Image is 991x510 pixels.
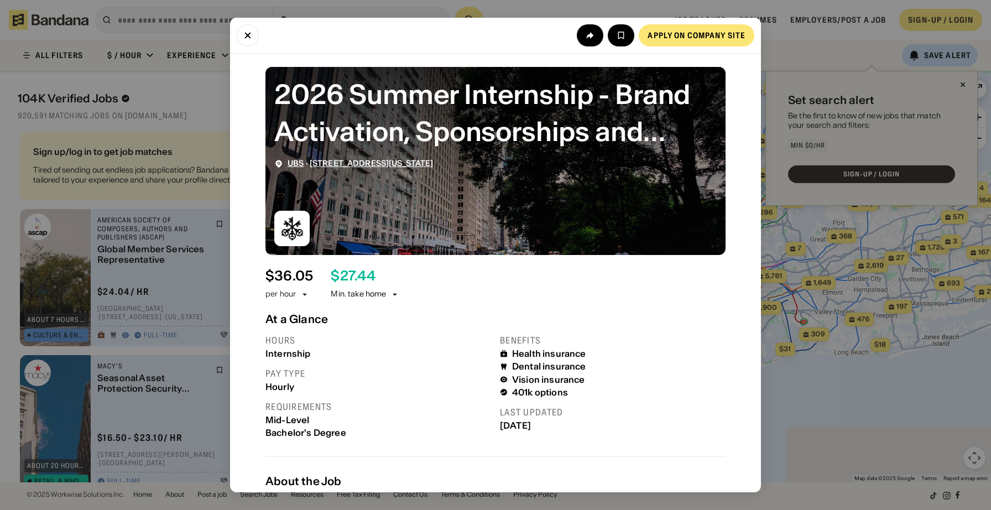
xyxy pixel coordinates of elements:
div: Hours [265,335,491,346]
div: Mid-Level [265,415,491,425]
div: Health insurance [512,348,586,359]
div: per hour [265,289,296,300]
div: At a Glance [265,313,726,326]
div: $ 36.05 [265,268,313,284]
div: 401k options [512,387,568,398]
div: 2026 Summer Internship - Brand Activation, Sponsorships and Events [274,76,717,150]
div: Min. take home [331,289,399,300]
a: [STREET_ADDRESS][US_STATE] [310,158,434,168]
div: Requirements [265,401,491,413]
div: $ 27.44 [331,268,375,284]
img: UBS logo [274,211,310,246]
button: Close [237,24,259,46]
div: Vision insurance [512,374,585,385]
div: Benefits [500,335,726,346]
a: UBS [288,158,304,168]
div: Apply on company site [648,32,745,39]
div: Hourly [265,382,491,392]
div: Pay type [265,368,491,379]
div: About the Job [265,475,726,488]
div: Bachelor's Degree [265,428,491,438]
div: Last updated [500,407,726,418]
div: · [288,159,433,168]
div: Internship [265,348,491,359]
div: [DATE] [500,420,726,431]
div: Dental insurance [512,361,586,372]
